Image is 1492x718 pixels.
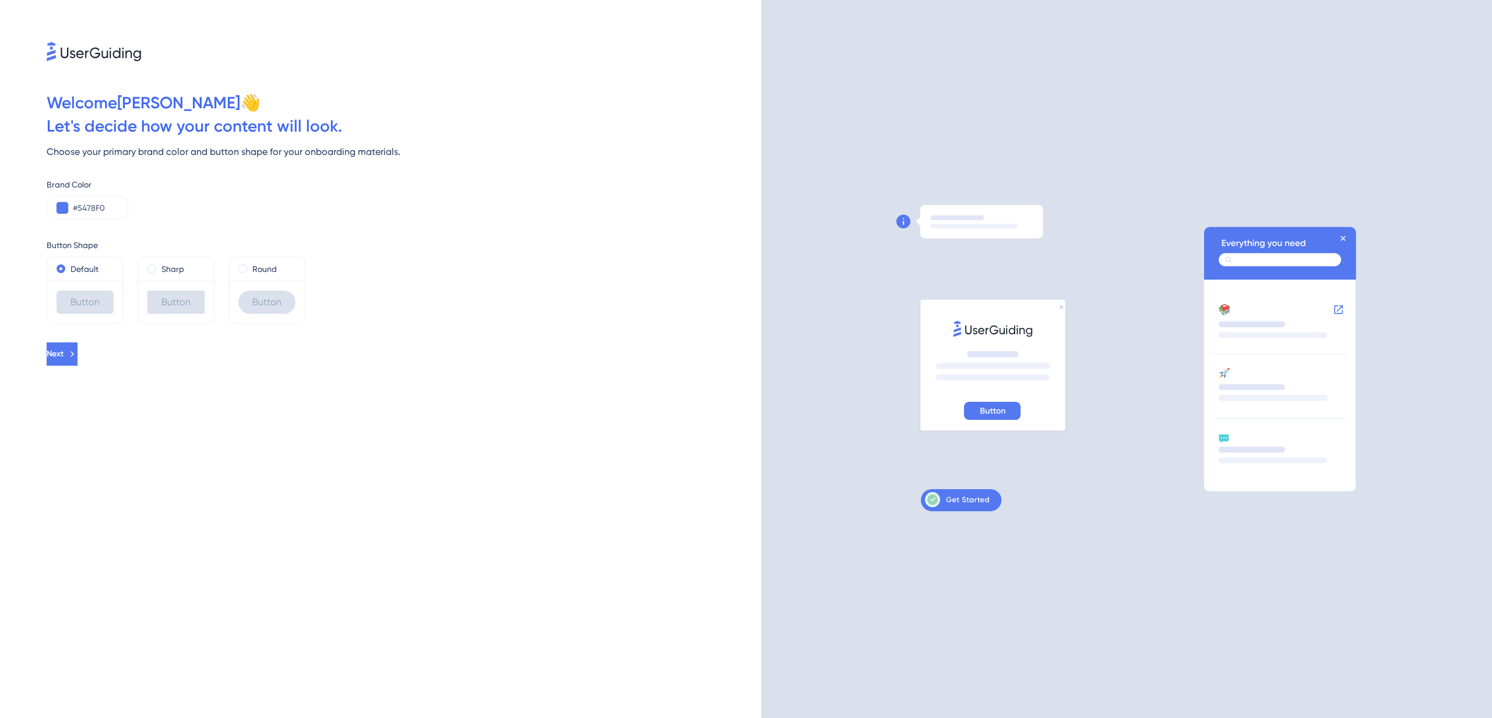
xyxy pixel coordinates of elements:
[47,178,761,192] div: Brand Color
[252,262,277,276] label: Round
[47,238,761,252] div: Button Shape
[47,115,761,138] div: Let ' s decide how your content will look.
[47,342,78,366] button: Next
[47,91,761,115] div: Welcome [PERSON_NAME] 👋
[147,291,205,314] div: Button
[238,291,295,314] div: Button
[161,262,184,276] label: Sharp
[47,347,64,361] span: Next
[47,145,761,159] div: Choose your primary brand color and button shape for your onboarding materials.
[71,262,98,276] label: Default
[57,291,114,314] div: Button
